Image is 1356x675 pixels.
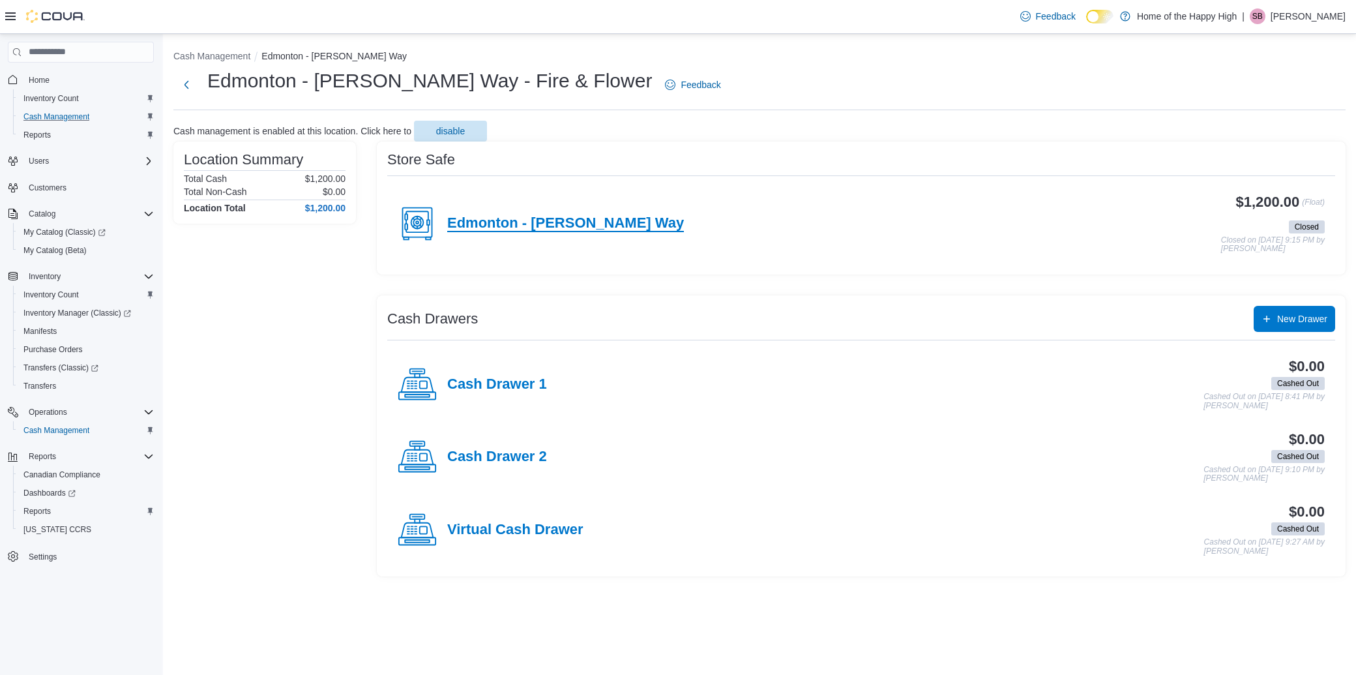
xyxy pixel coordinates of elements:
span: Cashed Out [1271,450,1325,463]
button: Inventory Count [13,89,159,108]
button: Operations [23,404,72,420]
span: Customers [29,183,66,193]
span: Reports [29,451,56,462]
p: Home of the Happy High [1137,8,1237,24]
a: Inventory Count [18,287,84,303]
span: Transfers (Classic) [18,360,154,376]
span: Cash Management [23,112,89,122]
span: Transfers [23,381,56,391]
span: Operations [29,407,67,417]
img: Cova [26,10,85,23]
button: Transfers [13,377,159,395]
span: My Catalog (Classic) [23,227,106,237]
span: Cash Management [18,423,154,438]
a: My Catalog (Beta) [18,243,92,258]
p: (Float) [1302,194,1325,218]
span: Reports [18,127,154,143]
a: Home [23,72,55,88]
p: $1,200.00 [305,173,346,184]
a: Inventory Manager (Classic) [18,305,136,321]
p: Cashed Out on [DATE] 9:10 PM by [PERSON_NAME] [1203,466,1325,483]
button: disable [414,121,487,142]
span: Inventory Count [18,91,154,106]
button: Next [173,72,199,98]
nav: An example of EuiBreadcrumbs [173,50,1346,65]
p: Cash management is enabled at this location. Click here to [173,126,411,136]
a: My Catalog (Classic) [13,223,159,241]
button: Catalog [23,206,61,222]
a: [US_STATE] CCRS [18,522,96,537]
span: Manifests [18,323,154,339]
button: New Drawer [1254,306,1335,332]
button: Cash Management [13,108,159,126]
span: Closed [1295,221,1319,233]
span: Customers [23,179,154,196]
span: Inventory Count [23,93,79,104]
button: Reports [3,447,159,466]
p: Cashed Out on [DATE] 8:41 PM by [PERSON_NAME] [1203,393,1325,410]
button: My Catalog (Beta) [13,241,159,260]
button: Users [3,152,159,170]
h3: $0.00 [1289,432,1325,447]
p: Cashed Out on [DATE] 9:27 AM by [PERSON_NAME] [1204,538,1325,556]
button: Operations [3,403,159,421]
button: Users [23,153,54,169]
span: Cashed Out [1277,378,1319,389]
span: Purchase Orders [18,342,154,357]
a: Cash Management [18,109,95,125]
span: disable [436,125,465,138]
h4: Cash Drawer 1 [447,376,547,393]
p: Closed on [DATE] 9:15 PM by [PERSON_NAME] [1221,236,1325,254]
span: Cash Management [23,425,89,436]
span: Catalog [29,209,55,219]
div: Sher Buchholtz [1250,8,1265,24]
a: Reports [18,503,56,519]
a: Inventory Manager (Classic) [13,304,159,322]
span: Canadian Compliance [18,467,154,483]
a: Canadian Compliance [18,467,106,483]
button: Cash Management [173,51,250,61]
button: Canadian Compliance [13,466,159,484]
span: Catalog [23,206,154,222]
button: Reports [13,126,159,144]
a: Transfers (Classic) [18,360,104,376]
p: [PERSON_NAME] [1271,8,1346,24]
span: Manifests [23,326,57,337]
h4: Edmonton - [PERSON_NAME] Way [447,215,684,232]
a: Dashboards [13,484,159,502]
h3: Location Summary [184,152,303,168]
a: Dashboards [18,485,81,501]
h4: Cash Drawer 2 [447,449,547,466]
h4: Virtual Cash Drawer [447,522,583,539]
span: Cash Management [18,109,154,125]
button: Settings [3,547,159,565]
a: Feedback [1015,3,1081,29]
span: Users [29,156,49,166]
button: Customers [3,178,159,197]
span: Cashed Out [1271,522,1325,535]
h6: Total Cash [184,173,227,184]
span: Dashboards [18,485,154,501]
span: Washington CCRS [18,522,154,537]
a: My Catalog (Classic) [18,224,111,240]
h3: $1,200.00 [1236,194,1300,210]
button: Catalog [3,205,159,223]
span: Feedback [681,78,720,91]
button: Inventory Count [13,286,159,304]
a: Transfers (Classic) [13,359,159,377]
span: Cashed Out [1277,523,1319,535]
span: Transfers (Classic) [23,363,98,373]
span: Inventory Count [18,287,154,303]
span: Inventory Manager (Classic) [18,305,154,321]
span: Settings [23,548,154,564]
span: Feedback [1036,10,1076,23]
button: Reports [23,449,61,464]
button: Purchase Orders [13,340,159,359]
span: Inventory [29,271,61,282]
h1: Edmonton - [PERSON_NAME] Way - Fire & Flower [207,68,652,94]
span: Inventory Manager (Classic) [23,308,131,318]
span: Operations [23,404,154,420]
button: Inventory [23,269,66,284]
span: Settings [29,552,57,562]
span: New Drawer [1277,312,1327,325]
